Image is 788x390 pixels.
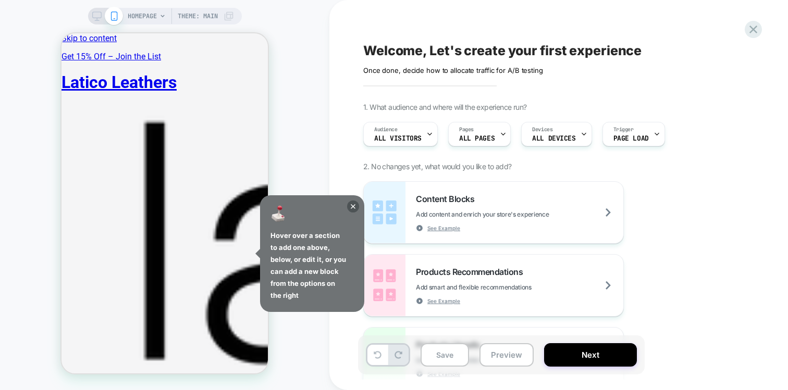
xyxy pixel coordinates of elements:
[613,135,649,142] span: Page Load
[532,135,575,142] span: ALL DEVICES
[128,8,157,24] span: HOMEPAGE
[427,224,460,232] span: See Example
[544,343,637,367] button: Next
[427,297,460,305] span: See Example
[532,126,552,133] span: Devices
[613,126,634,133] span: Trigger
[416,210,601,218] span: Add content and enrich your store's experience
[459,135,495,142] span: ALL PAGES
[416,194,479,204] span: Content Blocks
[363,103,526,111] span: 1. What audience and where will the experience run?
[459,126,474,133] span: Pages
[416,267,528,277] span: Products Recommendations
[421,343,469,367] button: Save
[178,8,218,24] span: Theme: MAIN
[416,283,584,291] span: Add smart and flexible recommendations
[374,126,398,133] span: Audience
[374,135,422,142] span: All Visitors
[479,343,534,367] button: Preview
[363,162,511,171] span: 2. No changes yet, what would you like to add?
